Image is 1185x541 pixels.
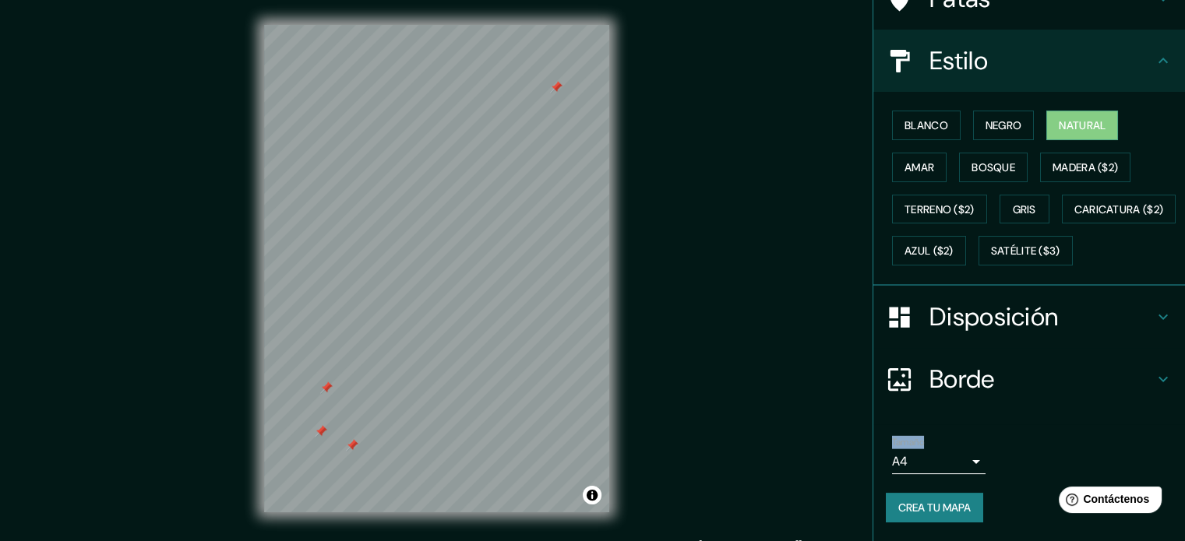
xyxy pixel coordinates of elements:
[1062,195,1176,224] button: Caricatura ($2)
[886,493,983,522] button: Crea tu mapa
[1000,195,1049,224] button: Gris
[972,160,1015,174] font: Bosque
[264,25,609,512] canvas: Mapa
[1046,480,1168,524] iframe: Lanzador de widgets de ayuda
[1074,202,1164,216] font: Caricatura ($2)
[892,236,966,265] button: Azul ($2)
[892,195,987,224] button: Terreno ($2)
[905,118,948,132] font: Blanco
[892,449,986,474] div: A4
[929,363,995,395] font: Borde
[929,44,988,77] font: Estilo
[973,111,1035,140] button: Negro
[583,486,601,504] button: Activar o desactivar atribución
[1053,160,1118,174] font: Madera ($2)
[905,244,954,258] font: Azul ($2)
[892,436,924,448] font: Tamaño
[892,153,947,182] button: Amar
[905,202,975,216] font: Terreno ($2)
[892,453,908,469] font: A4
[929,300,1058,333] font: Disposición
[1046,111,1118,140] button: Natural
[1013,202,1036,216] font: Gris
[1059,118,1106,132] font: Natural
[905,160,934,174] font: Amar
[873,348,1185,410] div: Borde
[979,236,1073,265] button: Satélite ($3)
[1040,153,1130,182] button: Madera ($2)
[991,244,1060,258] font: Satélite ($3)
[873,30,1185,92] div: Estilo
[892,111,961,140] button: Blanco
[898,501,971,515] font: Crea tu mapa
[986,118,1022,132] font: Negro
[873,286,1185,348] div: Disposición
[959,153,1028,182] button: Bosque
